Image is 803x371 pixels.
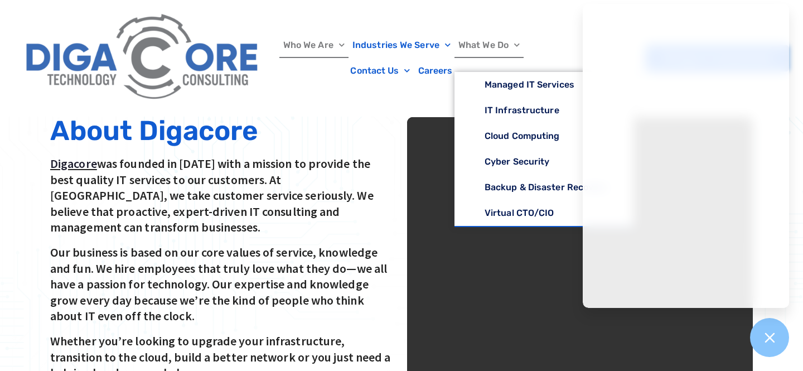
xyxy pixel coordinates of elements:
[272,32,530,84] nav: Menu
[50,156,97,171] a: Digacore
[454,175,633,200] a: Backup & Disaster Recovery
[50,156,396,235] p: was founded in [DATE] with a mission to provide the best quality IT services to our customers. At...
[454,98,633,123] a: IT Infrastructure
[20,6,267,110] img: Digacore Logo
[349,32,454,58] a: Industries We Serve
[454,123,633,149] a: Cloud Computing
[279,32,349,58] a: Who We Are
[454,32,524,58] a: What We Do
[414,58,457,84] a: Careers
[454,72,633,227] ul: What We Do
[454,200,633,226] a: Virtual CTO/CIO
[583,4,789,308] iframe: Chatgenie Messenger
[346,58,414,84] a: Contact Us
[50,117,396,144] h2: About Digacore
[50,244,396,324] p: Our business is based on our core values of service, knowledge and fun. We hire employees that tr...
[454,72,633,98] a: Managed IT Services
[454,149,633,175] a: Cyber Security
